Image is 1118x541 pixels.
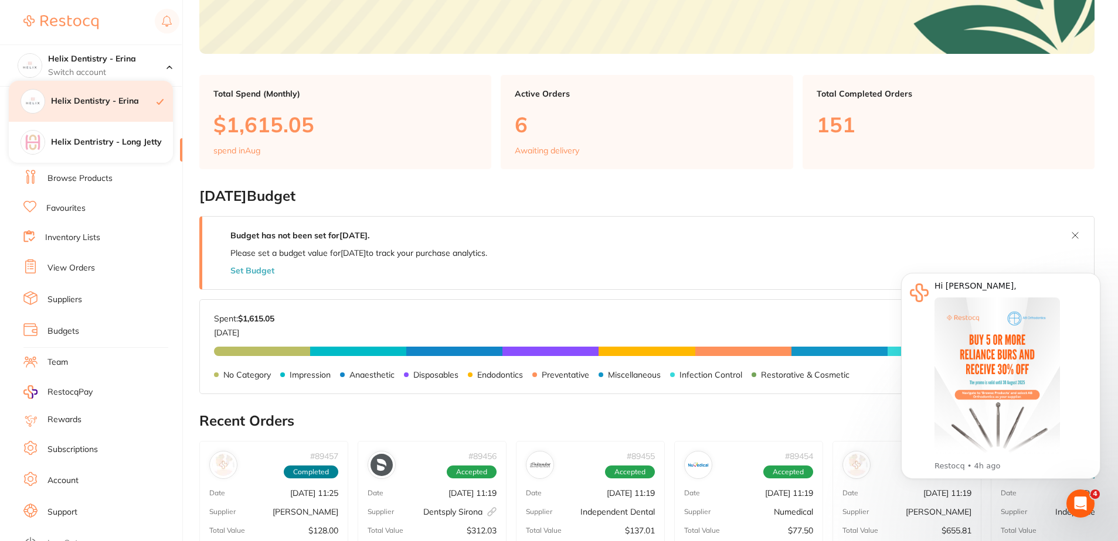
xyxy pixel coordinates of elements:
p: Supplier [842,508,869,516]
p: Supplier [368,508,394,516]
p: # 89454 [785,451,813,461]
a: Support [47,506,77,518]
p: Total Completed Orders [817,89,1080,98]
p: spend in Aug [213,146,260,155]
p: Total Value [368,526,403,535]
p: Total Value [1001,526,1037,535]
p: Date [526,489,542,497]
p: Independent Dental [580,507,655,516]
p: $137.01 [625,526,655,535]
p: Active Orders [515,89,779,98]
p: Supplier [209,508,236,516]
iframe: Intercom live chat [1066,489,1095,518]
p: Supplier [1001,508,1027,516]
a: Active Orders6Awaiting delivery [501,75,793,170]
p: Anaesthetic [349,370,395,379]
strong: Budget has not been set for [DATE] . [230,230,369,241]
h2: [DATE] Budget [199,188,1095,204]
p: # 89455 [627,451,655,461]
a: Restocq Logo [23,9,98,36]
h4: Helix Dentistry - Erina [48,53,166,65]
button: Set Budget [230,266,274,275]
p: 6 [515,112,779,136]
p: Numedical [774,507,813,516]
img: Henry Schein Halas [212,454,235,476]
img: RestocqPay [23,385,38,399]
p: Preventative [542,370,589,379]
p: [DATE] 11:19 [448,488,497,498]
img: Dentsply Sirona [371,454,393,476]
p: Total Spend (Monthly) [213,89,477,98]
h4: Helix Dentristry - Long Jetty [51,136,173,148]
p: Spent: [214,314,274,323]
p: [PERSON_NAME] [906,507,971,516]
p: Awaiting delivery [515,146,579,155]
p: No Category [223,370,271,379]
a: Team [47,357,68,368]
span: Accepted [447,465,497,478]
p: Total Value [209,526,245,535]
span: Completed [284,465,338,478]
p: Supplier [526,508,552,516]
a: Subscriptions [47,444,98,456]
p: # 89456 [468,451,497,461]
a: Browse Products [47,173,113,184]
p: Dentsply Sirona [423,507,497,516]
p: $655.81 [942,526,971,535]
p: [DATE] [214,323,274,337]
a: RestocqPay [23,385,93,399]
p: Total Value [526,526,562,535]
p: Miscellaneous [608,370,661,379]
p: $77.50 [788,526,813,535]
p: 151 [817,112,1080,136]
p: Please set a budget value for [DATE] to track your purchase analytics. [230,248,487,258]
p: $312.03 [467,526,497,535]
h4: Helix Dentistry - Erina [51,95,157,107]
a: Suppliers [47,294,82,306]
p: Restorative & Cosmetic [761,370,849,379]
p: Disposables [413,370,458,379]
img: Helix Dentristry - Long Jetty [21,131,45,154]
a: Total Spend (Monthly)$1,615.05spend inAug [199,75,491,170]
strong: $1,615.05 [238,313,274,324]
img: Helix Dentistry - Erina [18,54,42,77]
span: Accepted [605,465,655,478]
img: Restocq Logo [23,15,98,29]
img: Numedical [687,454,709,476]
a: Account [47,475,79,487]
img: Helix Dentistry - Erina [21,90,45,113]
p: Endodontics [477,370,523,379]
img: Henry Schein Halas [845,454,868,476]
p: [DATE] 11:19 [765,488,813,498]
p: [DATE] 11:19 [607,488,655,498]
iframe: Intercom notifications message [883,255,1118,509]
p: $128.00 [308,526,338,535]
a: Rewards [47,414,81,426]
a: Inventory Lists [45,232,100,244]
p: [DATE] 11:25 [290,488,338,498]
p: Date [684,489,700,497]
a: Favourites [46,203,86,214]
img: Independent Dental [529,454,551,476]
p: Date [842,489,858,497]
a: View Orders [47,262,95,274]
p: Total Value [684,526,720,535]
a: Total Completed Orders151 [803,75,1095,170]
p: Date [368,489,383,497]
p: Supplier [684,508,711,516]
p: Infection Control [679,370,742,379]
span: 4 [1090,489,1100,499]
p: # 89457 [310,451,338,461]
p: Date [209,489,225,497]
p: $1,615.05 [213,112,477,136]
h2: Recent Orders [199,413,1095,429]
a: Budgets [47,326,79,337]
span: Accepted [763,465,813,478]
p: Switch account [48,67,166,78]
p: [PERSON_NAME] [273,507,338,516]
